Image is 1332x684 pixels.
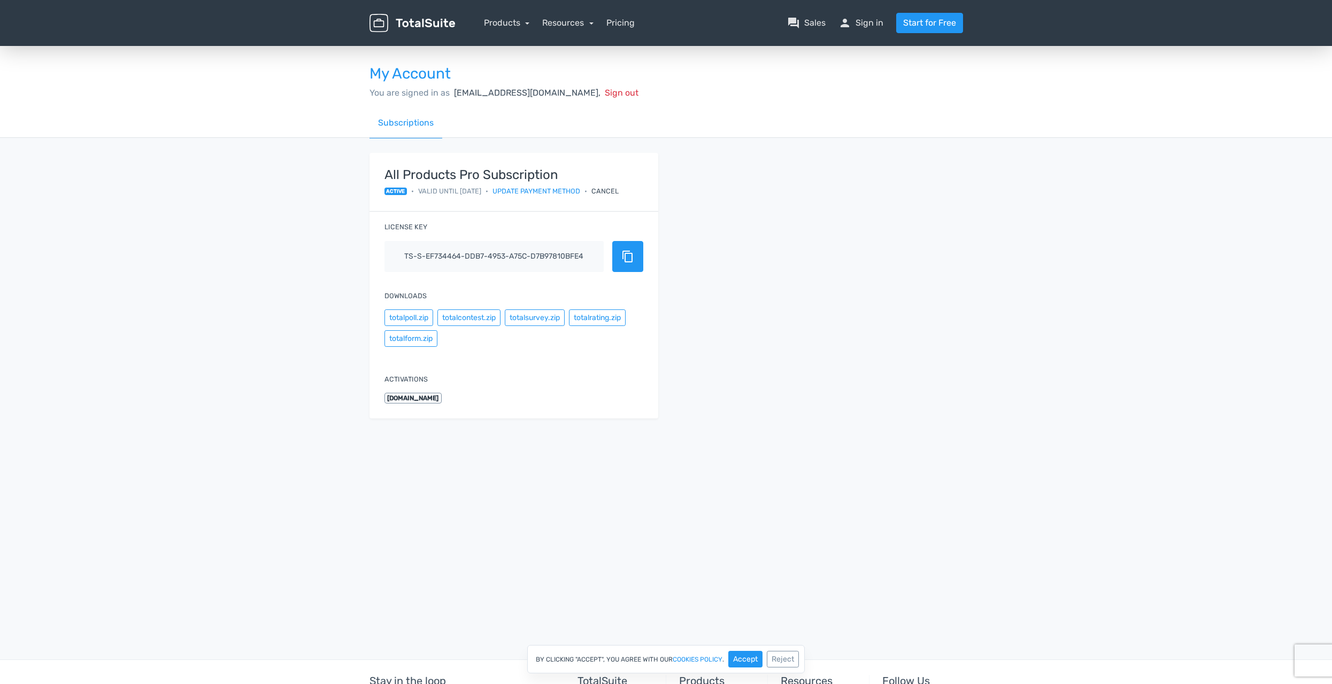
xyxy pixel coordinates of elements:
span: [EMAIL_ADDRESS][DOMAIN_NAME], [454,88,600,98]
a: Pricing [606,17,635,29]
a: personSign in [838,17,883,29]
a: Resources [542,18,594,28]
label: License key [384,222,427,232]
h3: My Account [369,66,963,82]
span: Sign out [605,88,638,98]
a: Start for Free [896,13,963,33]
a: Update payment method [492,186,580,196]
span: content_copy [621,250,634,263]
span: question_answer [787,17,800,29]
span: active [384,188,407,195]
button: totalform.zip [384,330,437,347]
div: By clicking "Accept", you agree with our . [527,645,805,673]
button: Accept [728,651,763,667]
button: Reject [767,651,799,667]
label: Activations [384,374,428,384]
div: Cancel [591,186,619,196]
span: Valid until [DATE] [418,186,481,196]
span: • [411,186,414,196]
span: person [838,17,851,29]
span: [DOMAIN_NAME] [384,393,442,403]
span: • [486,186,488,196]
strong: All Products Pro Subscription [384,168,619,182]
a: Products [484,18,530,28]
span: You are signed in as [369,88,450,98]
button: totalrating.zip [569,309,626,326]
button: totalcontest.zip [437,309,501,326]
span: • [584,186,587,196]
a: cookies policy [673,656,722,663]
a: question_answerSales [787,17,826,29]
button: content_copy [612,241,643,272]
label: Downloads [384,291,427,301]
button: totalsurvey.zip [505,309,565,326]
a: Subscriptions [369,108,442,138]
img: TotalSuite for WordPress [369,14,455,33]
button: totalpoll.zip [384,309,433,326]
